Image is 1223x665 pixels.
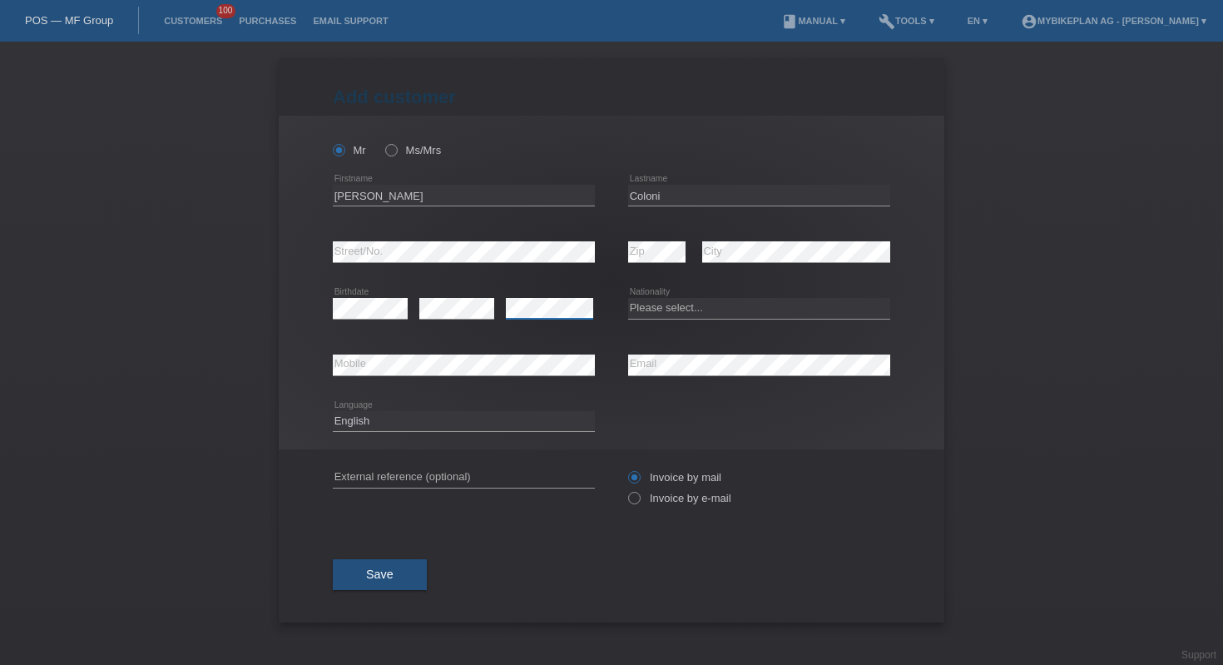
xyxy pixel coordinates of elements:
label: Invoice by e-mail [628,492,731,504]
span: Save [366,568,394,581]
label: Invoice by mail [628,471,721,484]
label: Mr [333,144,366,156]
button: Save [333,559,427,591]
a: buildTools ▾ [870,16,943,26]
input: Ms/Mrs [385,144,396,155]
i: account_circle [1021,13,1037,30]
a: Support [1181,649,1216,661]
a: account_circleMybikeplan AG - [PERSON_NAME] ▾ [1013,16,1215,26]
a: Customers [156,16,230,26]
a: EN ▾ [959,16,996,26]
label: Ms/Mrs [385,144,441,156]
h1: Add customer [333,87,890,107]
a: Email Support [305,16,396,26]
a: Purchases [230,16,305,26]
a: bookManual ▾ [773,16,854,26]
i: build [879,13,895,30]
input: Mr [333,144,344,155]
i: book [781,13,798,30]
a: POS — MF Group [25,14,113,27]
input: Invoice by mail [628,471,639,492]
span: 100 [216,4,236,18]
input: Invoice by e-mail [628,492,639,513]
